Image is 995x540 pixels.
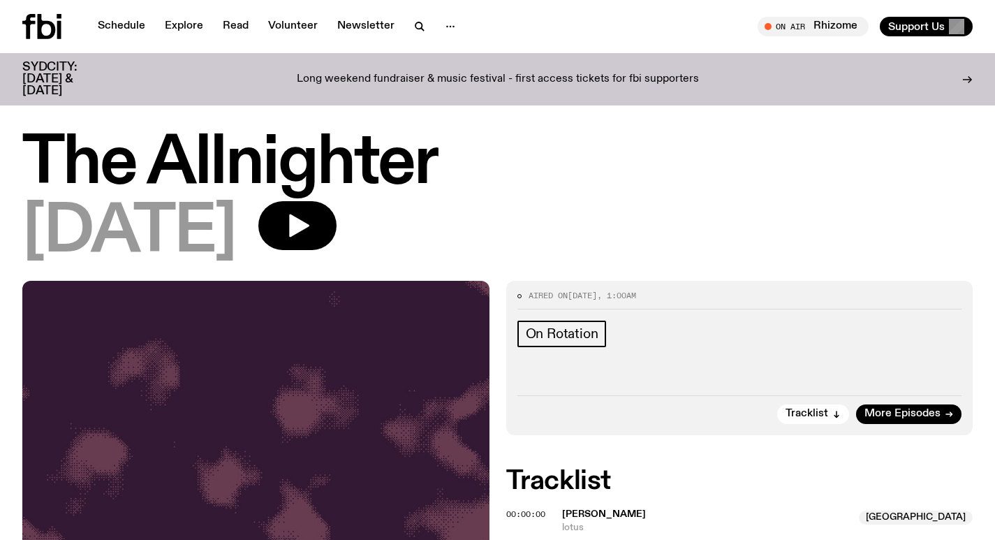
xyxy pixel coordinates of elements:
h3: SYDCITY: [DATE] & [DATE] [22,61,112,97]
span: Tracklist [786,409,828,419]
a: Schedule [89,17,154,36]
span: [GEOGRAPHIC_DATA] [859,511,973,525]
span: lotus [562,521,851,534]
a: More Episodes [856,404,961,424]
a: Volunteer [260,17,326,36]
button: 00:00:00 [506,511,545,518]
button: On AirRhizome [758,17,869,36]
a: Newsletter [329,17,403,36]
h2: Tracklist [506,469,973,494]
a: Explore [156,17,212,36]
span: [PERSON_NAME] [562,509,646,519]
button: Support Us [880,17,973,36]
a: On Rotation [517,321,607,347]
span: [DATE] [22,201,236,264]
span: More Episodes [864,409,941,419]
h1: The Allnighter [22,133,973,196]
span: On Rotation [526,326,598,342]
span: [DATE] [568,290,597,301]
span: , 1:00am [597,290,636,301]
span: 00:00:00 [506,509,545,520]
span: Aired on [529,290,568,301]
button: Tracklist [777,404,849,424]
span: Support Us [888,20,945,33]
a: Read [214,17,257,36]
p: Long weekend fundraiser & music festival - first access tickets for fbi supporters [297,73,699,86]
